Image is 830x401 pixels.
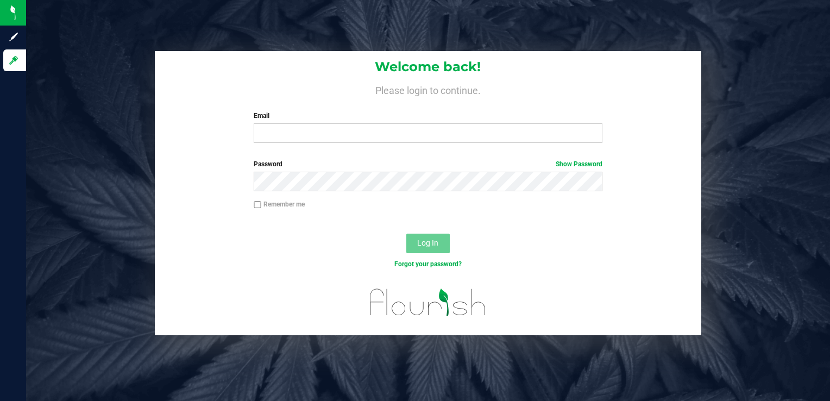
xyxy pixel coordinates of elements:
inline-svg: Log in [8,55,19,66]
label: Remember me [254,199,305,209]
img: flourish_logo.svg [360,280,496,324]
h1: Welcome back! [155,60,702,74]
inline-svg: Sign up [8,32,19,42]
input: Remember me [254,201,261,209]
span: Password [254,160,282,168]
h4: Please login to continue. [155,83,702,96]
label: Email [254,111,602,121]
a: Show Password [556,160,602,168]
button: Log In [406,234,450,253]
a: Forgot your password? [394,260,462,268]
span: Log In [417,239,438,247]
